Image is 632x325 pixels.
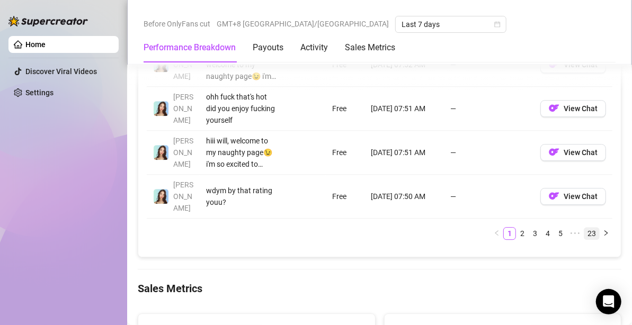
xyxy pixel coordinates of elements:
td: Free [326,87,364,131]
li: 2 [516,227,529,240]
span: left [494,230,500,236]
img: OF [549,103,559,113]
img: OF [549,191,559,201]
img: Amelia [154,189,168,204]
div: hiii will, welcome to my naughty page😉 i'm so excited to know more about youu.. where are you from? [206,135,277,170]
a: Home [25,40,46,49]
a: 3 [529,228,541,239]
button: OFView Chat [540,188,606,205]
span: Before OnlyFans cut [144,16,210,32]
a: 5 [555,228,566,239]
a: 4 [542,228,554,239]
img: OF [549,147,559,157]
a: 1 [504,228,515,239]
li: Next Page [600,227,612,240]
a: OFView Chat [540,150,606,159]
a: OFView Chat [540,194,606,203]
button: right [600,227,612,240]
span: [PERSON_NAME] [173,93,193,124]
img: Amelia [154,101,168,116]
button: OFView Chat [540,100,606,117]
a: 2 [517,228,528,239]
li: 5 [554,227,567,240]
td: [DATE] 07:51 AM [364,131,444,175]
li: Previous Page [491,227,503,240]
span: [PERSON_NAME] [173,49,193,80]
div: Open Intercom Messenger [596,289,621,314]
button: left [491,227,503,240]
a: OFView Chat [540,62,606,71]
img: Amelia [154,145,168,160]
h4: Sales Metrics [138,281,621,296]
span: [PERSON_NAME] [173,137,193,168]
li: 4 [541,227,554,240]
td: [DATE] 07:51 AM [364,87,444,131]
div: wdym by that rating youu? [206,185,277,208]
div: Performance Breakdown [144,41,236,54]
div: Payouts [253,41,283,54]
td: — [444,175,534,219]
td: [DATE] 07:50 AM [364,175,444,219]
button: OFView Chat [540,144,606,161]
td: [DATE] 07:52 AM [364,43,444,87]
span: Last 7 days [402,16,500,32]
td: Free [326,175,364,219]
span: View Chat [564,192,598,201]
td: — [444,87,534,131]
a: 23 [584,228,599,239]
span: View Chat [564,148,598,157]
li: Next 5 Pages [567,227,584,240]
span: right [603,230,609,236]
span: GMT+8 [GEOGRAPHIC_DATA]/[GEOGRAPHIC_DATA] [217,16,389,32]
div: Sales Metrics [345,41,395,54]
li: 3 [529,227,541,240]
li: 1 [503,227,516,240]
a: OFView Chat [540,106,606,115]
li: 23 [584,227,600,240]
span: View Chat [564,104,598,113]
span: ••• [567,227,584,240]
span: calendar [494,21,501,28]
a: Settings [25,88,54,97]
td: Free [326,43,364,87]
img: logo-BBDzfeDw.svg [8,16,88,26]
a: Discover Viral Videos [25,67,97,76]
span: [PERSON_NAME] [173,180,193,212]
td: Free [326,131,364,175]
td: — [444,43,534,87]
td: — [444,131,534,175]
div: ohh fuck that's hot did you enjoy fucking yourself [206,91,277,126]
div: Activity [300,41,328,54]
